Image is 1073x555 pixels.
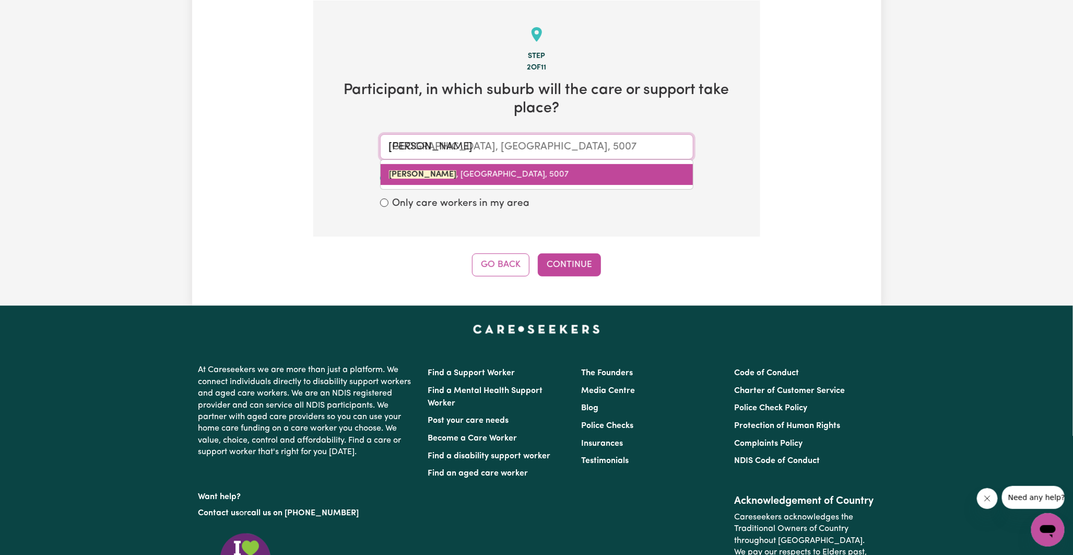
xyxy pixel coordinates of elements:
[581,387,635,395] a: Media Centre
[428,434,517,443] a: Become a Care Worker
[428,417,509,425] a: Post your care needs
[428,469,528,478] a: Find an aged care worker
[734,422,840,430] a: Protection of Human Rights
[734,404,807,412] a: Police Check Policy
[381,164,693,185] a: BOWDEN, South Australia, 5007
[428,369,515,377] a: Find a Support Worker
[198,503,416,523] p: or
[734,387,845,395] a: Charter of Customer Service
[389,170,569,179] span: , [GEOGRAPHIC_DATA], 5007
[734,495,875,507] h2: Acknowledgement of Country
[330,82,744,118] h2: Participant , in which suburb will the care or support take place?
[581,440,623,448] a: Insurances
[472,253,529,276] button: Go Back
[247,509,359,517] a: call us on [PHONE_NUMBER]
[581,457,629,465] a: Testimonials
[734,457,820,465] a: NDIS Code of Conduct
[581,404,598,412] a: Blog
[198,360,416,462] p: At Careseekers we are more than just a platform. We connect individuals directly to disability su...
[330,51,744,62] div: Step
[473,325,600,333] a: Careseekers home page
[428,387,543,408] a: Find a Mental Health Support Worker
[734,369,799,377] a: Code of Conduct
[380,134,693,159] input: Enter a suburb or postcode
[734,440,803,448] a: Complaints Policy
[330,62,744,74] div: 2 of 11
[198,487,416,503] p: Want help?
[389,170,456,179] mark: [PERSON_NAME]
[380,159,693,190] div: menu-options
[1031,513,1065,547] iframe: Button to launch messaging window
[428,452,551,460] a: Find a disability support worker
[6,7,63,16] span: Need any help?
[538,253,601,276] button: Continue
[393,196,530,212] label: Only care workers in my area
[581,369,633,377] a: The Founders
[977,488,998,509] iframe: Close message
[1002,486,1065,509] iframe: Message from company
[581,422,633,430] a: Police Checks
[198,509,240,517] a: Contact us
